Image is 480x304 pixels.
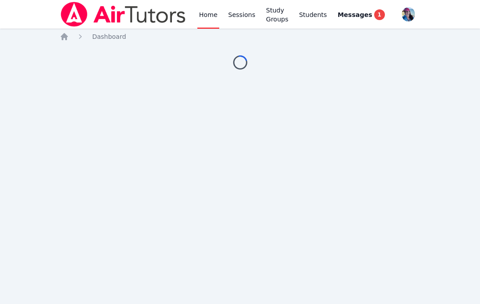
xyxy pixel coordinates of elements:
[60,2,186,27] img: Air Tutors
[374,9,385,20] span: 1
[92,32,126,41] a: Dashboard
[338,10,372,19] span: Messages
[60,32,420,41] nav: Breadcrumb
[92,33,126,40] span: Dashboard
